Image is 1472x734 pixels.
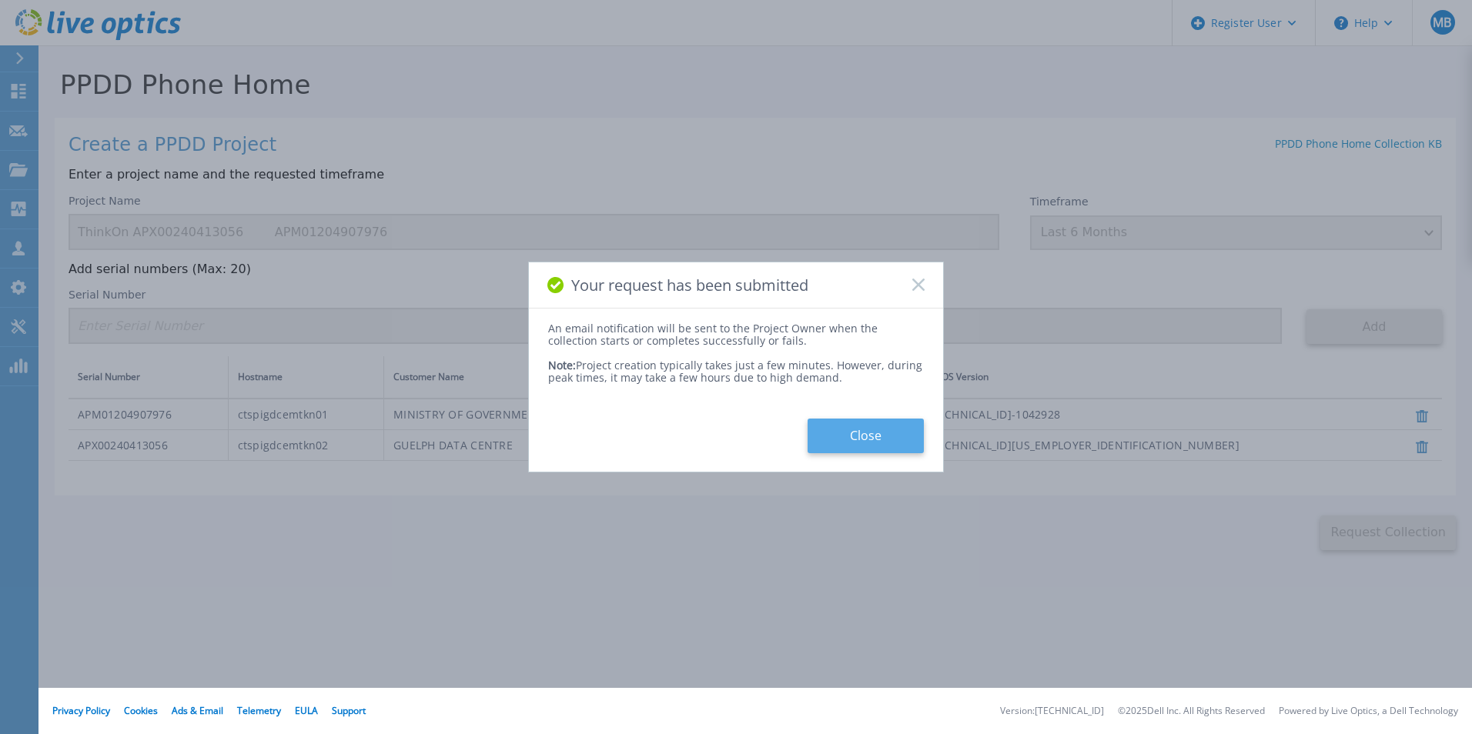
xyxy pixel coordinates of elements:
span: Your request has been submitted [571,276,808,294]
li: Powered by Live Optics, a Dell Technology [1279,706,1458,716]
div: Project creation typically takes just a few minutes. However, during peak times, it may take a fe... [548,347,924,384]
a: Privacy Policy [52,704,110,717]
div: An email notification will be sent to the Project Owner when the collection starts or completes s... [548,322,924,347]
a: Ads & Email [172,704,223,717]
a: EULA [295,704,318,717]
li: © 2025 Dell Inc. All Rights Reserved [1118,706,1265,716]
a: Cookies [124,704,158,717]
a: Telemetry [237,704,281,717]
li: Version: [TECHNICAL_ID] [1000,706,1104,716]
span: Note: [548,358,576,372]
button: Close [808,419,924,453]
a: Support [332,704,366,717]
